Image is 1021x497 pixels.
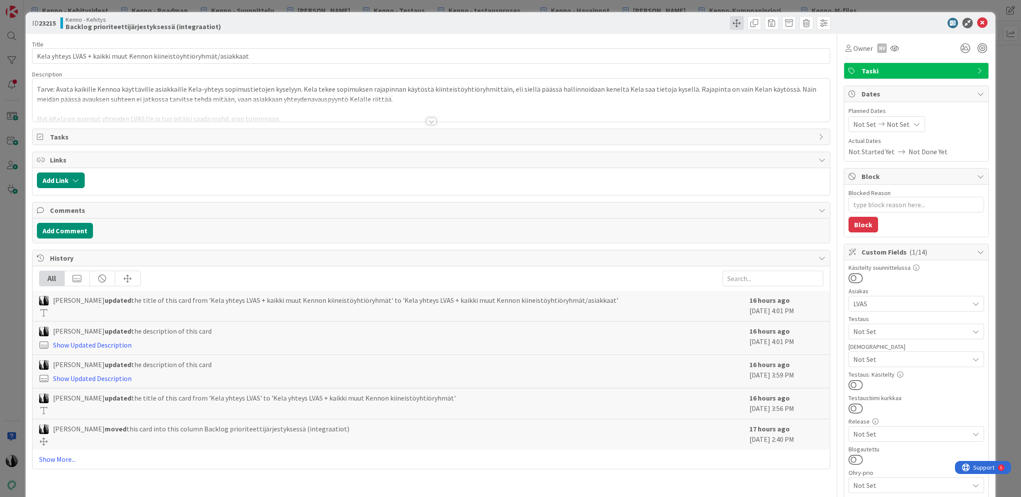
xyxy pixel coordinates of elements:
[105,360,131,369] b: updated
[853,479,965,491] span: Not Set
[749,359,823,384] div: [DATE] 3:59 PM
[853,354,969,364] span: Not Set
[849,470,984,476] div: Ohry-prio
[853,429,969,439] span: Not Set
[66,16,221,23] span: Kenno - Kehitys
[909,248,927,256] span: ( 1/14 )
[53,341,132,349] a: Show Updated Description
[849,106,984,116] span: Planned Dates
[40,271,65,286] div: All
[39,360,49,370] img: KV
[749,327,790,335] b: 16 hours ago
[749,424,790,433] b: 17 hours ago
[39,327,49,336] img: KV
[32,70,62,78] span: Description
[749,326,823,350] div: [DATE] 4:01 PM
[66,23,221,30] b: Backlog prioriteettijärjestyksessä (integraatiot)
[853,326,969,337] span: Not Set
[749,360,790,369] b: 16 hours ago
[105,394,131,402] b: updated
[53,295,618,305] span: [PERSON_NAME] the title of this card from 'Kela yhteys LVAS + kaikki muut Kennon kiineistöyhtiöry...
[50,132,815,142] span: Tasks
[853,119,876,129] span: Not Set
[862,66,973,76] span: Taski
[105,327,131,335] b: updated
[50,155,815,165] span: Links
[53,424,349,434] span: [PERSON_NAME] this card into this column Backlog prioriteettijärjestyksessä (integraatiot)
[849,136,984,146] span: Actual Dates
[908,146,948,157] span: Not Done Yet
[53,393,456,403] span: [PERSON_NAME] the title of this card from 'Kela yhteys LVAS' to 'Kela yhteys LVAS + kaikki muut K...
[849,395,984,401] div: Testaustiimi kurkkaa
[37,172,85,188] button: Add Link
[39,454,824,464] a: Show More...
[849,316,984,322] div: Testaus
[53,326,212,336] span: [PERSON_NAME] the description of this card
[853,43,873,53] span: Owner
[849,146,895,157] span: Not Started Yet
[849,446,984,452] div: Blogautettu
[887,119,910,129] span: Not Set
[849,344,984,350] div: [DEMOGRAPHIC_DATA]
[849,189,891,197] label: Blocked Reason
[50,205,815,215] span: Comments
[45,3,47,10] div: 5
[862,247,973,257] span: Custom Fields
[39,19,56,27] b: 23215
[749,296,790,305] b: 16 hours ago
[39,424,49,434] img: KV
[749,295,823,317] div: [DATE] 4:01 PM
[749,424,823,445] div: [DATE] 2:40 PM
[39,394,49,403] img: KV
[53,359,212,370] span: [PERSON_NAME] the description of this card
[877,43,887,53] div: NV
[849,217,878,232] button: Block
[849,418,984,424] div: Release
[32,18,56,28] span: ID
[749,393,823,414] div: [DATE] 3:56 PM
[849,265,984,271] div: Käsitelty suunnittelussa
[862,89,973,99] span: Dates
[37,84,826,104] p: Tarve: Avata kaikille Kennoa käyttäville asiakkaille Kela-yhteys sopimustietojen kyselyyn. Kela t...
[749,394,790,402] b: 16 hours ago
[32,48,831,64] input: type card name here...
[37,223,93,239] button: Add Comment
[862,171,973,182] span: Block
[18,1,40,12] span: Support
[53,374,132,383] a: Show Updated Description
[105,296,131,305] b: updated
[723,271,823,286] input: Search...
[105,424,126,433] b: moved
[32,40,43,48] label: Title
[849,288,984,294] div: Asiakas
[39,296,49,305] img: KV
[50,253,815,263] span: History
[849,371,984,378] div: Testaus: Käsitelty
[853,298,969,309] span: LVAS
